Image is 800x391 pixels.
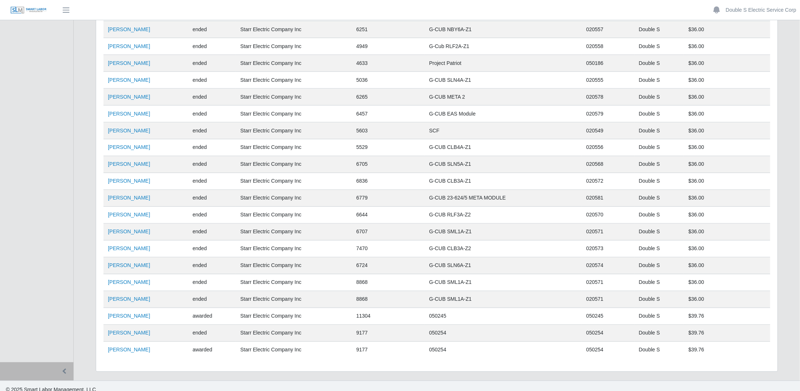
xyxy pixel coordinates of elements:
td: 020572 [582,173,634,190]
td: awarded [188,308,236,325]
td: 6724 [352,257,425,274]
td: 020558 [582,38,634,55]
td: Starr Electric Company Inc [236,123,352,139]
td: Starr Electric Company Inc [236,106,352,123]
td: ended [188,89,236,106]
td: 020578 [582,89,634,106]
td: 11304 [352,308,425,325]
td: ended [188,241,236,257]
td: SCF [425,123,582,139]
td: $36.00 [684,173,770,190]
a: Double S Electric Service Corp [726,6,796,14]
td: G-CUB RLF3A-Z2 [425,207,582,224]
td: $36.00 [684,55,770,72]
td: 020571 [582,274,634,291]
td: 020557 [582,21,634,38]
td: 050254 [582,325,634,342]
td: 020581 [582,190,634,207]
td: $36.00 [684,156,770,173]
a: [PERSON_NAME] [108,347,150,353]
td: 050254 [582,342,634,359]
img: SLM Logo [10,6,47,14]
td: G-CUB NBY6A-Z1 [425,21,582,38]
td: $36.00 [684,224,770,241]
td: ended [188,173,236,190]
td: Double S [634,241,684,257]
a: [PERSON_NAME] [108,43,150,49]
td: Starr Electric Company Inc [236,72,352,89]
a: [PERSON_NAME] [108,111,150,117]
td: ended [188,291,236,308]
td: G-CUB CLB4A-Z1 [425,139,582,156]
td: $36.00 [684,21,770,38]
td: 020570 [582,207,634,224]
td: Double S [634,190,684,207]
td: 020571 [582,224,634,241]
td: Starr Electric Company Inc [236,274,352,291]
td: Starr Electric Company Inc [236,342,352,359]
td: $36.00 [684,106,770,123]
td: 5529 [352,139,425,156]
td: Double S [634,89,684,106]
td: ended [188,156,236,173]
td: G-CUB EAS Module [425,106,582,123]
td: Double S [634,342,684,359]
td: 020555 [582,72,634,89]
td: 050254 [425,325,582,342]
td: 6707 [352,224,425,241]
td: 6251 [352,21,425,38]
a: [PERSON_NAME] [108,128,150,134]
a: [PERSON_NAME] [108,145,150,150]
td: 050245 [425,308,582,325]
td: $36.00 [684,291,770,308]
td: Double S [634,72,684,89]
a: [PERSON_NAME] [108,296,150,302]
td: G-CUB SLN4A-Z1 [425,72,582,89]
td: Starr Electric Company Inc [236,207,352,224]
td: 020579 [582,106,634,123]
td: $39.76 [684,325,770,342]
td: Starr Electric Company Inc [236,241,352,257]
a: [PERSON_NAME] [108,330,150,336]
td: $36.00 [684,38,770,55]
td: G-Cub RLF2A-Z1 [425,38,582,55]
td: Double S [634,55,684,72]
td: G-CUB CLB3A-Z2 [425,241,582,257]
td: 9177 [352,342,425,359]
td: $36.00 [684,274,770,291]
td: Double S [634,38,684,55]
td: Double S [634,173,684,190]
td: ended [188,224,236,241]
a: [PERSON_NAME] [108,279,150,285]
td: awarded [188,342,236,359]
td: G-CUB SLN6A-Z1 [425,257,582,274]
td: ended [188,123,236,139]
td: $39.76 [684,342,770,359]
td: 6644 [352,207,425,224]
td: 050254 [425,342,582,359]
td: 6457 [352,106,425,123]
td: ended [188,139,236,156]
td: 020556 [582,139,634,156]
a: [PERSON_NAME] [108,229,150,235]
td: Starr Electric Company Inc [236,291,352,308]
a: [PERSON_NAME] [108,195,150,201]
td: Double S [634,308,684,325]
td: Double S [634,291,684,308]
td: 4633 [352,55,425,72]
td: ended [188,325,236,342]
td: Double S [634,156,684,173]
td: 5603 [352,123,425,139]
td: Double S [634,274,684,291]
td: Double S [634,325,684,342]
td: Starr Electric Company Inc [236,257,352,274]
td: Double S [634,139,684,156]
td: G-CUB 23-624/5 META MODULE [425,190,582,207]
td: Double S [634,257,684,274]
td: $36.00 [684,190,770,207]
a: [PERSON_NAME] [108,246,150,252]
td: 020574 [582,257,634,274]
td: Double S [634,224,684,241]
td: $36.00 [684,139,770,156]
a: [PERSON_NAME] [108,77,150,83]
